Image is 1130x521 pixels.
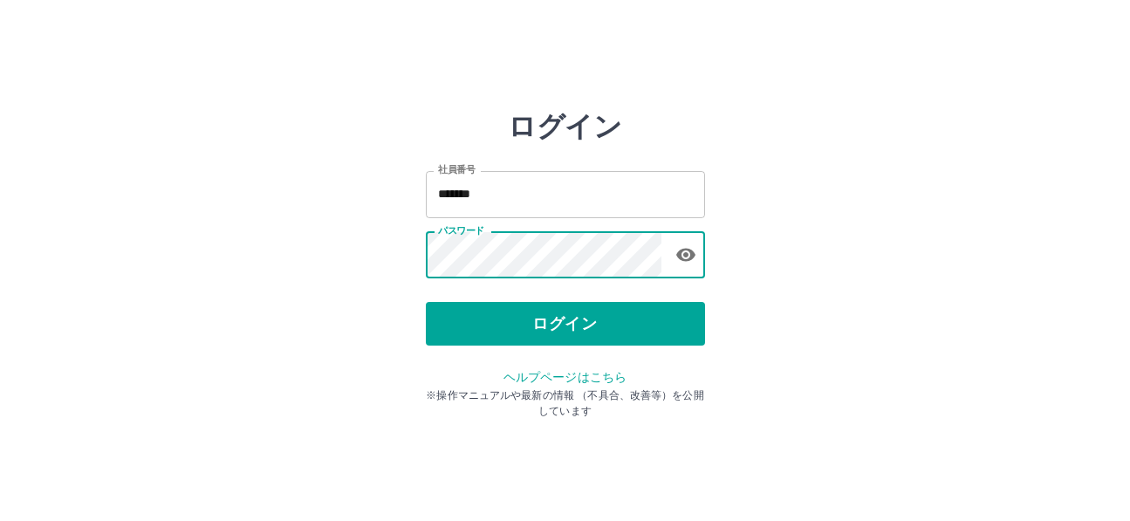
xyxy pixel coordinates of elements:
a: ヘルプページはこちら [503,370,627,384]
h2: ログイン [508,110,622,143]
label: 社員番号 [438,163,475,176]
p: ※操作マニュアルや最新の情報 （不具合、改善等）を公開しています [426,387,705,419]
label: パスワード [438,224,484,237]
button: ログイン [426,302,705,346]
